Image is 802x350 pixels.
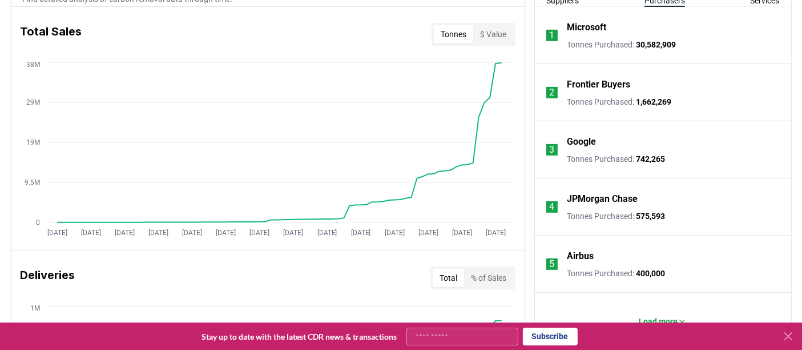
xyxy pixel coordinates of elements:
[549,143,554,157] p: 3
[26,98,39,106] tspan: 29M
[549,29,554,42] p: 1
[317,229,337,237] tspan: [DATE]
[567,135,596,149] a: Google
[249,229,269,237] tspan: [DATE]
[549,257,554,271] p: 5
[636,40,676,49] span: 30,582,909
[115,229,135,237] tspan: [DATE]
[35,218,39,226] tspan: 0
[182,229,202,237] tspan: [DATE]
[473,25,513,43] button: $ Value
[567,153,665,165] p: Tonnes Purchased :
[567,210,665,222] p: Tonnes Purchased :
[434,25,473,43] button: Tonnes
[636,269,665,278] span: 400,000
[81,229,101,237] tspan: [DATE]
[148,229,168,237] tspan: [DATE]
[636,212,665,221] span: 575,593
[24,178,39,186] tspan: 9.5M
[452,229,471,237] tspan: [DATE]
[549,86,554,100] p: 2
[567,21,606,34] a: Microsoft
[384,229,404,237] tspan: [DATE]
[21,267,75,289] h3: Deliveries
[636,154,665,164] span: 742,265
[567,39,676,50] p: Tonnes Purchased :
[639,316,678,327] p: Load more
[47,229,67,237] tspan: [DATE]
[21,23,82,46] h3: Total Sales
[549,200,554,214] p: 4
[636,97,671,106] span: 1,662,269
[567,78,630,92] a: Frontier Buyers
[283,229,303,237] tspan: [DATE]
[567,268,665,279] p: Tonnes Purchased :
[433,269,464,287] button: Total
[486,229,506,237] tspan: [DATE]
[567,96,671,108] p: Tonnes Purchased :
[350,229,370,237] tspan: [DATE]
[567,249,594,263] a: Airbus
[464,269,513,287] button: % of Sales
[630,310,696,333] button: Load more
[26,138,39,146] tspan: 19M
[30,304,39,312] tspan: 1M
[216,229,236,237] tspan: [DATE]
[418,229,438,237] tspan: [DATE]
[26,61,39,69] tspan: 38M
[567,192,638,206] a: JPMorgan Chase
